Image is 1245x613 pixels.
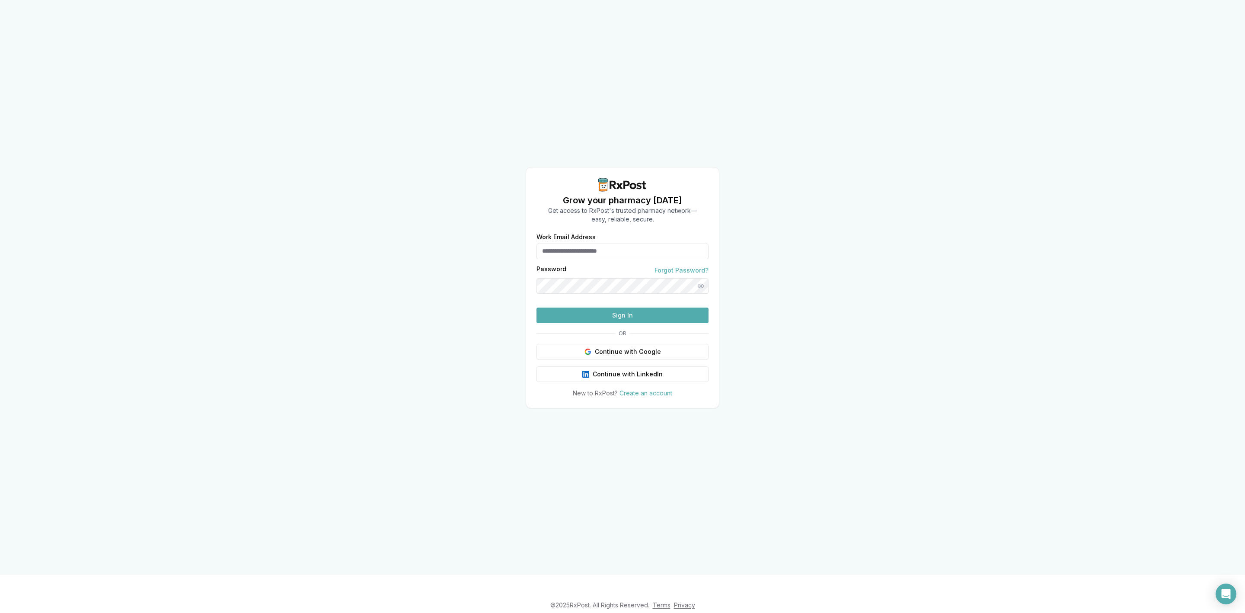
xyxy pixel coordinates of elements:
[674,601,695,609] a: Privacy
[536,308,709,323] button: Sign In
[536,234,709,240] label: Work Email Address
[573,389,618,397] span: New to RxPost?
[582,371,589,378] img: LinkedIn
[536,366,709,382] button: Continue with LinkedIn
[548,194,697,206] h1: Grow your pharmacy [DATE]
[619,389,672,397] a: Create an account
[1216,584,1236,604] div: Open Intercom Messenger
[653,601,670,609] a: Terms
[536,266,566,275] label: Password
[584,348,591,355] img: Google
[693,278,709,294] button: Show password
[595,178,650,192] img: RxPost Logo
[536,344,709,359] button: Continue with Google
[615,330,630,337] span: OR
[654,266,709,275] a: Forgot Password?
[548,206,697,224] p: Get access to RxPost's trusted pharmacy network— easy, reliable, secure.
